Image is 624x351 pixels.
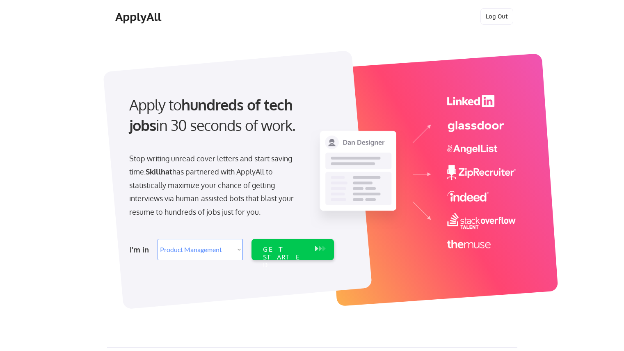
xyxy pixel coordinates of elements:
[480,8,513,25] button: Log Out
[263,245,307,269] div: GET STARTED
[146,167,172,176] strong: Skillhat
[129,94,331,136] div: Apply to in 30 seconds of work.
[115,10,164,24] div: ApplyAll
[130,243,153,256] div: I'm in
[129,152,298,218] div: Stop writing unread cover letters and start saving time. has partnered with ApplyAll to statistic...
[129,95,296,134] strong: hundreds of tech jobs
